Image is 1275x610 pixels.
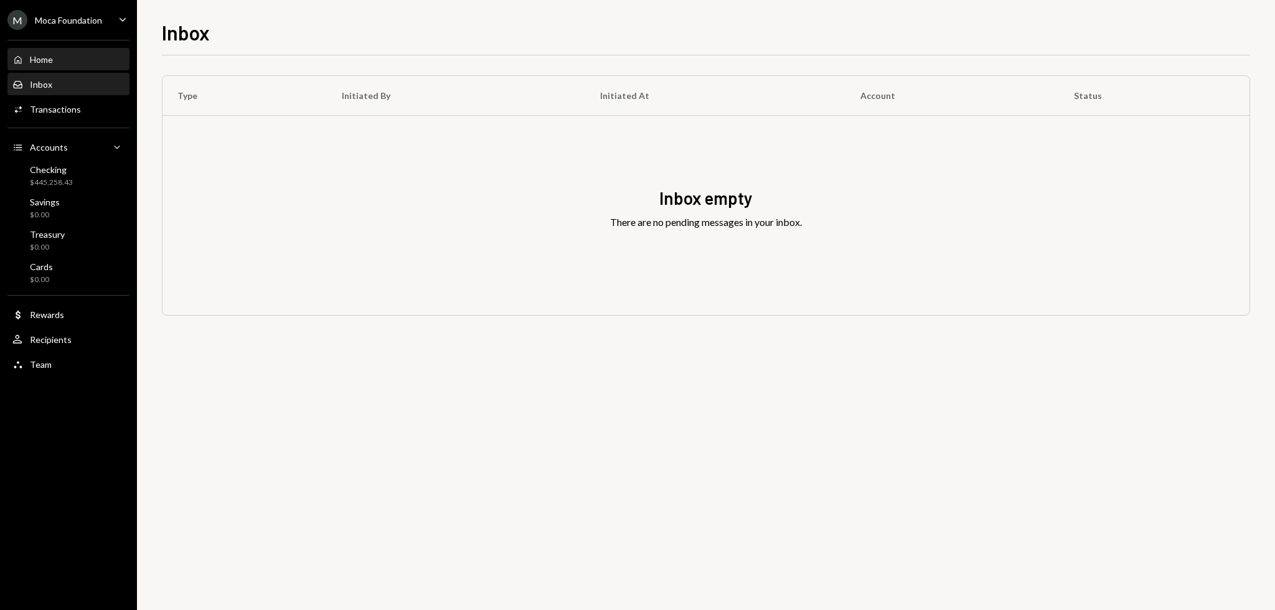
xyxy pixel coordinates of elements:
div: Accounts [30,142,68,152]
a: Rewards [7,303,129,326]
a: Home [7,48,129,70]
div: $0.00 [30,242,65,253]
div: Treasury [30,229,65,240]
div: $0.00 [30,210,60,220]
th: Initiated At [585,76,845,116]
div: Inbox empty [659,186,753,210]
a: Treasury$0.00 [7,225,129,255]
div: Recipients [30,334,72,345]
div: Cards [30,261,53,272]
div: Home [30,54,53,65]
a: Team [7,353,129,375]
div: Checking [30,164,73,175]
div: Transactions [30,104,81,115]
a: Inbox [7,73,129,95]
a: Cards$0.00 [7,258,129,288]
div: Rewards [30,309,64,320]
th: Initiated By [327,76,585,116]
div: Inbox [30,79,52,90]
div: $0.00 [30,274,53,285]
h1: Inbox [162,20,210,45]
th: Status [1059,76,1249,116]
div: Moca Foundation [35,15,102,26]
div: $445,258.43 [30,177,73,188]
a: Recipients [7,328,129,350]
div: There are no pending messages in your inbox. [610,215,802,230]
div: Team [30,359,52,370]
div: Savings [30,197,60,207]
a: Accounts [7,136,129,158]
th: Account [845,76,1059,116]
a: Savings$0.00 [7,193,129,223]
th: Type [162,76,327,116]
div: M [7,10,27,30]
a: Transactions [7,98,129,120]
a: Checking$445,258.43 [7,161,129,190]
